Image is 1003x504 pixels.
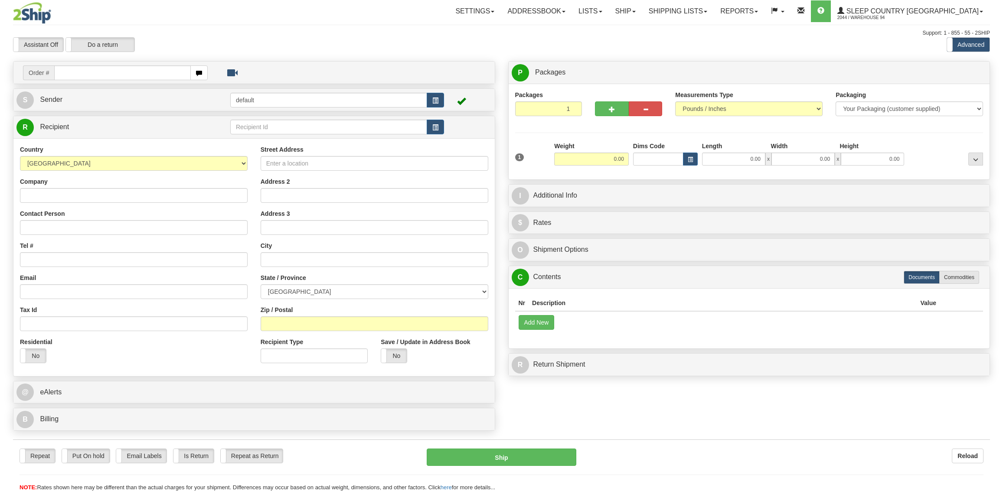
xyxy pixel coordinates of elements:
[13,484,990,492] div: Rates shown here may be different than the actual charges for your shipment. Differences may occu...
[609,0,642,22] a: Ship
[16,410,492,428] a: B Billing
[230,120,427,134] input: Recipient Id
[20,484,37,491] span: NOTE:
[381,338,470,346] label: Save / Update in Address Book
[501,0,572,22] a: Addressbook
[13,38,63,52] label: Assistant Off
[20,177,48,186] label: Company
[952,449,983,463] button: Reload
[116,449,167,463] label: Email Labels
[62,449,110,463] label: Put On hold
[427,449,577,466] button: Ship
[957,452,978,459] b: Reload
[831,0,990,22] a: Sleep Country [GEOGRAPHIC_DATA] 2044 / Warehouse 94
[13,29,990,37] div: Support: 1 - 855 - 55 - 2SHIP
[917,295,940,311] th: Value
[13,2,51,24] img: logo2044.jpg
[16,119,34,136] span: R
[512,187,987,205] a: IAdditional Info
[40,388,62,396] span: eAlerts
[441,484,452,491] a: here
[16,118,206,136] a: R Recipient
[20,349,46,363] label: No
[20,449,55,463] label: Repeat
[381,349,407,363] label: No
[835,153,841,166] span: x
[904,271,940,284] label: Documents
[20,209,65,218] label: Contact Person
[515,153,524,161] span: 1
[16,384,492,401] a: @ eAlerts
[512,187,529,205] span: I
[983,208,1002,296] iframe: chat widget
[714,0,765,22] a: Reports
[844,7,979,15] span: Sleep Country [GEOGRAPHIC_DATA]
[261,177,290,186] label: Address 2
[449,0,501,22] a: Settings
[261,209,290,218] label: Address 3
[512,64,987,81] a: P Packages
[23,65,54,80] span: Order #
[261,241,272,250] label: City
[20,338,52,346] label: Residential
[230,93,427,107] input: Sender Id
[572,0,608,22] a: Lists
[554,142,574,150] label: Weight
[765,153,771,166] span: x
[512,268,987,286] a: CContents
[512,356,529,374] span: R
[66,38,134,52] label: Do a return
[261,338,304,346] label: Recipient Type
[16,411,34,428] span: B
[947,38,990,52] label: Advanced
[261,273,306,282] label: State / Province
[512,214,987,232] a: $Rates
[840,142,859,150] label: Height
[20,145,43,154] label: Country
[512,64,529,81] span: P
[16,91,34,109] span: S
[512,269,529,286] span: C
[40,123,69,130] span: Recipient
[939,271,979,284] label: Commodities
[512,214,529,231] span: $
[261,306,293,314] label: Zip / Postal
[515,295,529,311] th: Nr
[535,68,565,76] span: Packages
[837,13,902,22] span: 2044 / Warehouse 94
[633,142,665,150] label: Dims Code
[221,449,283,463] label: Repeat as Return
[261,145,304,154] label: Street Address
[968,153,983,166] div: ...
[529,295,917,311] th: Description
[16,384,34,401] span: @
[512,241,529,259] span: O
[16,91,230,109] a: S Sender
[515,91,543,99] label: Packages
[702,142,722,150] label: Length
[20,306,37,314] label: Tax Id
[173,449,214,463] label: Is Return
[836,91,866,99] label: Packaging
[20,273,36,282] label: Email
[642,0,714,22] a: Shipping lists
[675,91,733,99] label: Measurements Type
[40,96,62,103] span: Sender
[519,315,555,330] button: Add New
[512,241,987,259] a: OShipment Options
[771,142,788,150] label: Width
[512,356,987,374] a: RReturn Shipment
[261,156,488,171] input: Enter a location
[40,415,59,423] span: Billing
[20,241,33,250] label: Tel #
